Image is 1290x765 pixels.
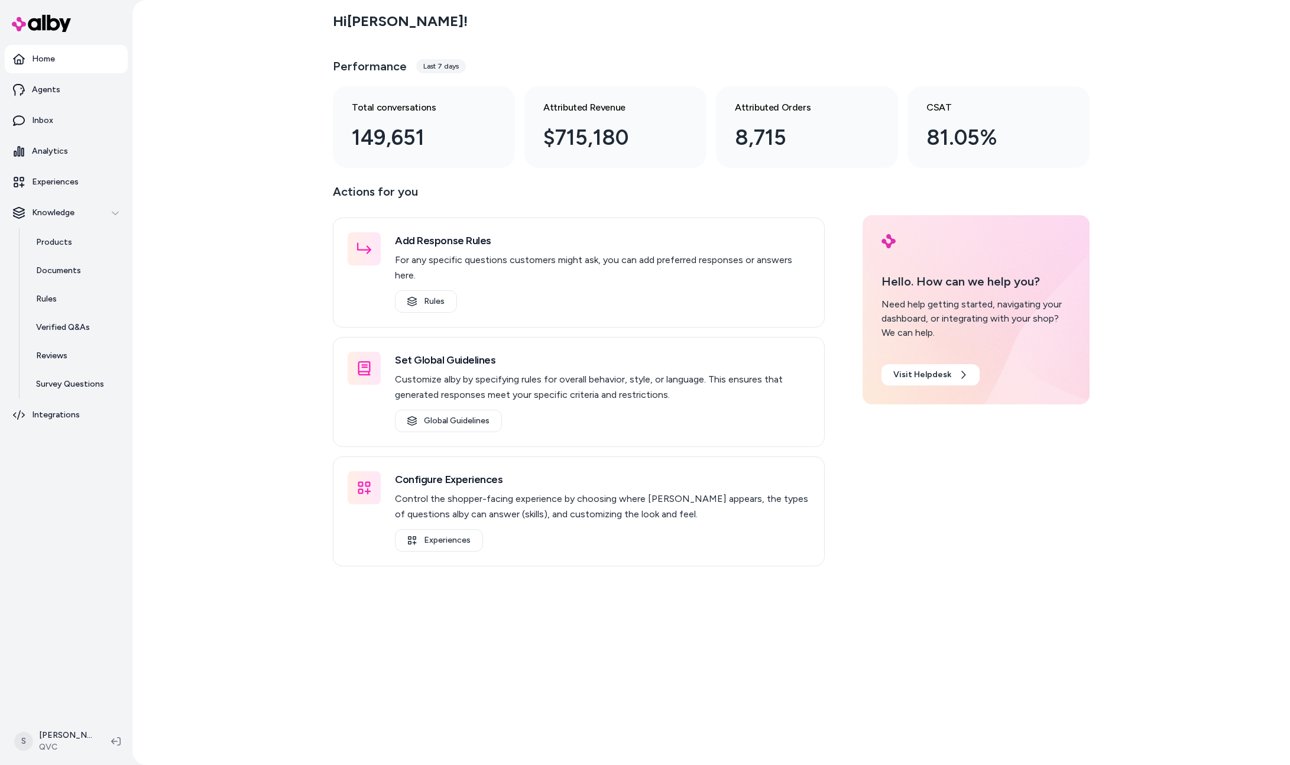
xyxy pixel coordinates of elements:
[5,199,128,227] button: Knowledge
[735,101,860,115] h3: Attributed Orders
[32,176,79,188] p: Experiences
[881,234,896,248] img: alby Logo
[543,122,669,154] div: $715,180
[881,273,1071,290] p: Hello. How can we help you?
[32,115,53,127] p: Inbox
[395,232,810,249] h3: Add Response Rules
[32,84,60,96] p: Agents
[395,471,810,488] h3: Configure Experiences
[716,86,898,168] a: Attributed Orders 8,715
[735,122,860,154] div: 8,715
[32,53,55,65] p: Home
[39,741,92,753] span: QVC
[24,285,128,313] a: Rules
[333,86,515,168] a: Total conversations 149,651
[36,236,72,248] p: Products
[5,137,128,166] a: Analytics
[926,122,1052,154] div: 81.05%
[881,297,1071,340] div: Need help getting started, navigating your dashboard, or integrating with your shop? We can help.
[24,228,128,257] a: Products
[32,207,74,219] p: Knowledge
[395,372,810,403] p: Customize alby by specifying rules for overall behavior, style, or language. This ensures that ge...
[24,342,128,370] a: Reviews
[36,293,57,305] p: Rules
[7,722,102,760] button: S[PERSON_NAME]QVC
[14,732,33,751] span: S
[5,45,128,73] a: Home
[36,350,67,362] p: Reviews
[352,101,477,115] h3: Total conversations
[24,313,128,342] a: Verified Q&As
[395,529,483,552] a: Experiences
[395,290,457,313] a: Rules
[39,730,92,741] p: [PERSON_NAME]
[352,122,477,154] div: 149,651
[24,257,128,285] a: Documents
[24,370,128,398] a: Survey Questions
[32,145,68,157] p: Analytics
[5,168,128,196] a: Experiences
[907,86,1090,168] a: CSAT 81.05%
[395,410,502,432] a: Global Guidelines
[416,59,466,73] div: Last 7 days
[524,86,706,168] a: Attributed Revenue $715,180
[333,58,407,74] h3: Performance
[395,352,810,368] h3: Set Global Guidelines
[881,364,980,385] a: Visit Helpdesk
[333,182,825,210] p: Actions for you
[395,491,810,522] p: Control the shopper-facing experience by choosing where [PERSON_NAME] appears, the types of quest...
[5,76,128,104] a: Agents
[5,401,128,429] a: Integrations
[333,12,468,30] h2: Hi [PERSON_NAME] !
[36,322,90,333] p: Verified Q&As
[543,101,669,115] h3: Attributed Revenue
[36,265,81,277] p: Documents
[12,15,71,32] img: alby Logo
[32,409,80,421] p: Integrations
[5,106,128,135] a: Inbox
[926,101,1052,115] h3: CSAT
[36,378,104,390] p: Survey Questions
[395,252,810,283] p: For any specific questions customers might ask, you can add preferred responses or answers here.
